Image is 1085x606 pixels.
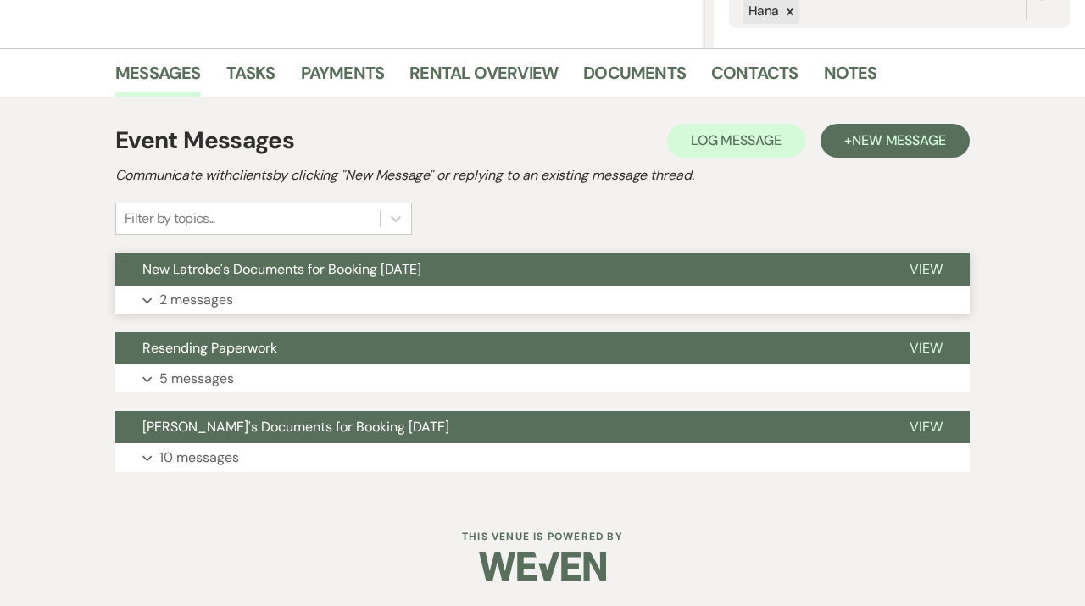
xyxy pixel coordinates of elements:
[711,59,798,97] a: Contacts
[910,418,943,436] span: View
[882,253,970,286] button: View
[115,364,970,393] button: 5 messages
[159,447,239,469] p: 10 messages
[115,332,882,364] button: Resending Paperwork
[115,59,201,97] a: Messages
[115,286,970,314] button: 2 messages
[824,59,877,97] a: Notes
[910,260,943,278] span: View
[301,59,385,97] a: Payments
[882,332,970,364] button: View
[115,411,882,443] button: [PERSON_NAME]'s Documents for Booking [DATE]
[882,411,970,443] button: View
[583,59,686,97] a: Documents
[226,59,275,97] a: Tasks
[115,443,970,472] button: 10 messages
[852,131,946,149] span: New Message
[142,339,277,357] span: Resending Paperwork
[125,208,215,229] div: Filter by topics...
[115,123,294,158] h1: Event Messages
[115,253,882,286] button: New Latrobe's Documents for Booking [DATE]
[159,289,233,311] p: 2 messages
[115,165,970,186] h2: Communicate with clients by clicking "New Message" or replying to an existing message thread.
[142,260,421,278] span: New Latrobe's Documents for Booking [DATE]
[479,537,606,596] img: Weven Logo
[142,418,449,436] span: [PERSON_NAME]'s Documents for Booking [DATE]
[821,124,970,158] button: +New Message
[409,59,558,97] a: Rental Overview
[910,339,943,357] span: View
[159,368,234,390] p: 5 messages
[667,124,805,158] button: Log Message
[691,131,782,149] span: Log Message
